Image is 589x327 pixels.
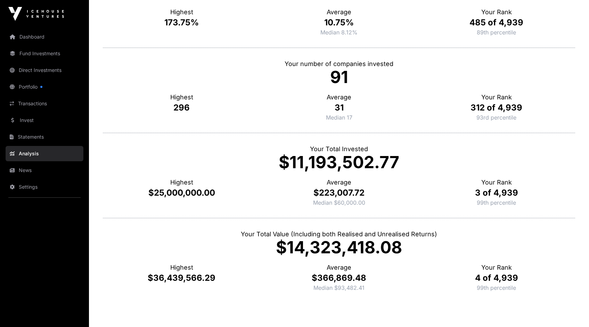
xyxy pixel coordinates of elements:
p: 296 [103,102,260,113]
p: $223,007.72 [260,187,418,198]
iframe: Chat Widget [554,294,589,327]
p: Average [260,178,418,187]
p: Highest [103,7,260,17]
p: 91 [103,69,575,85]
a: Statements [6,129,83,145]
a: News [6,163,83,178]
p: Average [260,263,418,272]
p: Your Rank [418,263,575,272]
a: Settings [6,179,83,195]
p: $25,000,000.00 [103,187,260,198]
a: Transactions [6,96,83,111]
p: 3 of 4,939 [418,187,575,198]
p: Your Rank [418,92,575,102]
p: $14,323,418.08 [103,239,575,256]
p: Your Rank [418,178,575,187]
p: Median 8.12% [260,28,418,36]
p: Highest [103,263,260,272]
p: Highest [103,92,260,102]
p: $36,439,566.29 [103,272,260,284]
img: Icehouse Ventures Logo [8,7,64,21]
p: Highest [103,178,260,187]
p: 312 of 4,939 [418,102,575,113]
p: Average [260,7,418,17]
p: Percentage of investors below this ranking. [476,113,516,122]
p: Median $60,000.00 [260,198,418,207]
p: 4 of 4,939 [418,272,575,284]
p: 31 [260,102,418,113]
p: Your number of companies invested [103,59,575,69]
p: Percentage of investors below this ranking. [477,198,516,207]
p: Your Total Value (Including both Realised and Unrealised Returns) [103,229,575,239]
p: Median 17 [260,113,418,122]
p: $11,193,502.77 [103,154,575,171]
p: Median $93,482.41 [260,284,418,292]
p: Your Total Invested [103,144,575,154]
a: Analysis [6,146,83,161]
a: Dashboard [6,29,83,44]
p: Average [260,92,418,102]
p: 10.75% [260,17,418,28]
p: Your Rank [418,7,575,17]
a: Direct Investments [6,63,83,78]
p: 485 of 4,939 [418,17,575,28]
p: 173.75% [103,17,260,28]
a: Invest [6,113,83,128]
a: Fund Investments [6,46,83,61]
p: Percentage of investors below this ranking. [477,284,516,292]
p: Percentage of investors below this ranking. [477,28,516,36]
p: $366,869.48 [260,272,418,284]
a: Portfolio [6,79,83,95]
